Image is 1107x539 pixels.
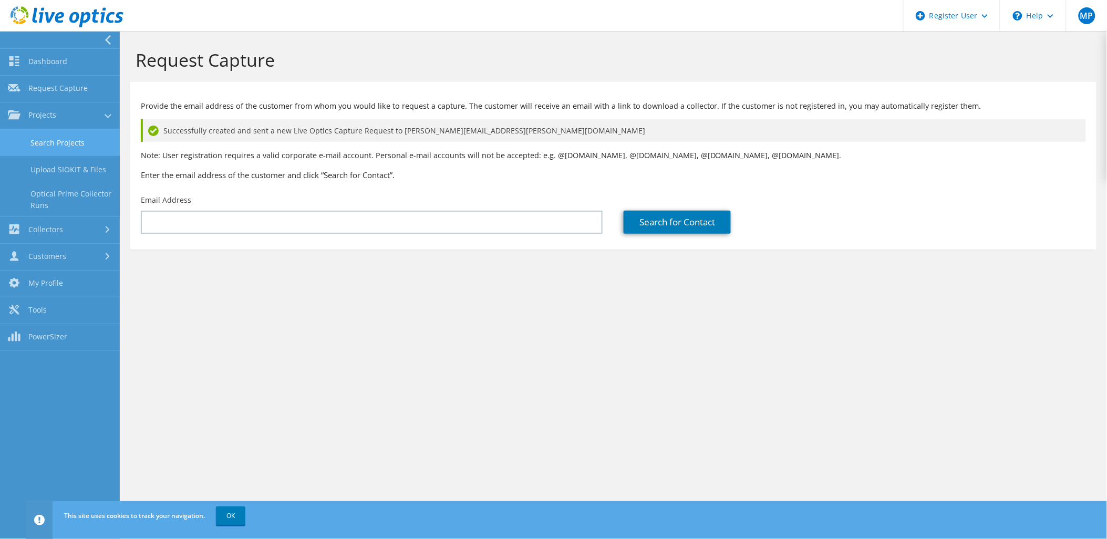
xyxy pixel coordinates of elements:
[136,49,1086,71] h1: Request Capture
[64,511,205,520] span: This site uses cookies to track your navigation.
[1013,11,1022,20] svg: \n
[216,506,245,525] a: OK
[624,211,731,234] a: Search for Contact
[141,169,1086,181] h3: Enter the email address of the customer and click “Search for Contact”.
[141,195,191,205] label: Email Address
[141,100,1086,112] p: Provide the email address of the customer from whom you would like to request a capture. The cust...
[141,150,1086,161] p: Note: User registration requires a valid corporate e-mail account. Personal e-mail accounts will ...
[1079,7,1095,24] span: MP
[163,125,645,137] span: Successfully created and sent a new Live Optics Capture Request to [PERSON_NAME][EMAIL_ADDRESS][P...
